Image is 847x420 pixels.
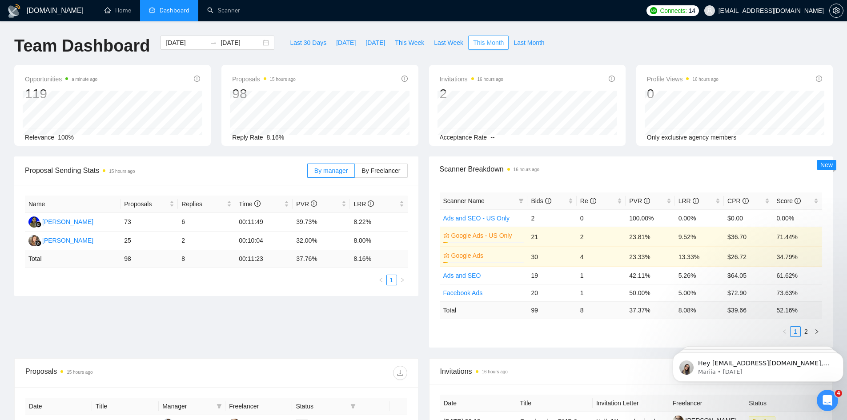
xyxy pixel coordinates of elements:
[440,74,503,84] span: Invitations
[232,134,263,141] span: Reply Rate
[816,76,822,82] span: info-circle
[451,231,522,240] a: Google Ads - US Only
[811,326,822,337] li: Next Page
[235,213,293,232] td: 00:11:49
[29,26,162,121] span: Hey [EMAIL_ADDRESS][DOMAIN_NAME], Looks like your Upwork agency Better Bid Strategy ran out of co...
[350,404,356,409] span: filter
[779,326,790,337] li: Previous Page
[629,197,650,204] span: PVR
[387,275,397,285] a: 1
[531,197,551,204] span: Bids
[178,213,235,232] td: 6
[365,38,385,48] span: [DATE]
[401,76,408,82] span: info-circle
[25,74,97,84] span: Opportunities
[773,247,822,267] td: 34.79%
[675,267,724,284] td: 5.26%
[368,200,374,207] span: info-circle
[527,209,576,227] td: 2
[675,227,724,247] td: 9.52%
[577,247,626,267] td: 4
[650,7,657,14] img: upwork-logo.png
[830,7,843,14] span: setting
[795,198,801,204] span: info-circle
[577,267,626,284] td: 1
[509,36,549,50] button: Last Month
[166,38,206,48] input: Start date
[120,196,178,213] th: Proposals
[67,370,92,375] time: 15 hours ago
[350,213,407,232] td: 8.22%
[801,327,811,336] a: 2
[811,326,822,337] button: right
[293,232,350,250] td: 32.00%
[162,401,213,411] span: Manager
[829,4,843,18] button: setting
[440,395,517,412] th: Date
[689,6,695,16] span: 14
[215,400,224,413] span: filter
[647,74,719,84] span: Profile Views
[545,198,551,204] span: info-circle
[239,200,260,208] span: Time
[779,326,790,337] button: left
[490,134,494,141] span: --
[434,38,463,48] span: Last Week
[790,326,801,337] li: 1
[124,199,168,209] span: Proposals
[109,169,135,174] time: 15 hours ago
[626,301,674,319] td: 37.37 %
[395,38,424,48] span: This Week
[660,6,686,16] span: Connects:
[707,8,713,14] span: user
[443,252,450,259] span: crown
[25,85,97,102] div: 119
[724,301,773,319] td: $ 39.66
[72,77,97,82] time: a minute ago
[28,235,40,246] img: NK
[42,217,93,227] div: [PERSON_NAME]
[443,289,483,296] a: Facebook Ads
[626,227,674,247] td: 23.81%
[225,398,292,415] th: Freelancer
[527,284,576,301] td: 20
[675,284,724,301] td: 5.00%
[207,7,240,14] a: searchScanner
[350,250,407,268] td: 8.16 %
[14,36,150,56] h1: Team Dashboard
[217,404,222,409] span: filter
[814,329,819,334] span: right
[254,200,261,207] span: info-circle
[440,301,528,319] td: Total
[451,251,522,260] a: Google Ads
[353,200,374,208] span: LRR
[361,167,400,174] span: By Freelancer
[397,275,408,285] li: Next Page
[232,85,296,102] div: 98
[376,275,386,285] button: left
[285,36,331,50] button: Last 30 Days
[727,197,748,204] span: CPR
[820,161,833,168] span: New
[516,395,593,412] th: Title
[400,277,405,283] span: right
[29,34,163,42] p: Message from Mariia, sent 3d ago
[296,200,317,208] span: PVR
[267,134,285,141] span: 8.16%
[178,232,235,250] td: 2
[235,232,293,250] td: 00:10:04
[311,200,317,207] span: info-circle
[440,85,503,102] div: 2
[232,74,296,84] span: Proposals
[724,247,773,267] td: $26.72
[270,77,296,82] time: 15 hours ago
[468,36,509,50] button: This Month
[647,134,737,141] span: Only exclusive agency members
[514,167,539,172] time: 16 hours ago
[675,301,724,319] td: 8.08 %
[669,334,847,396] iframe: Intercom notifications message
[724,284,773,301] td: $72.90
[782,329,787,334] span: left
